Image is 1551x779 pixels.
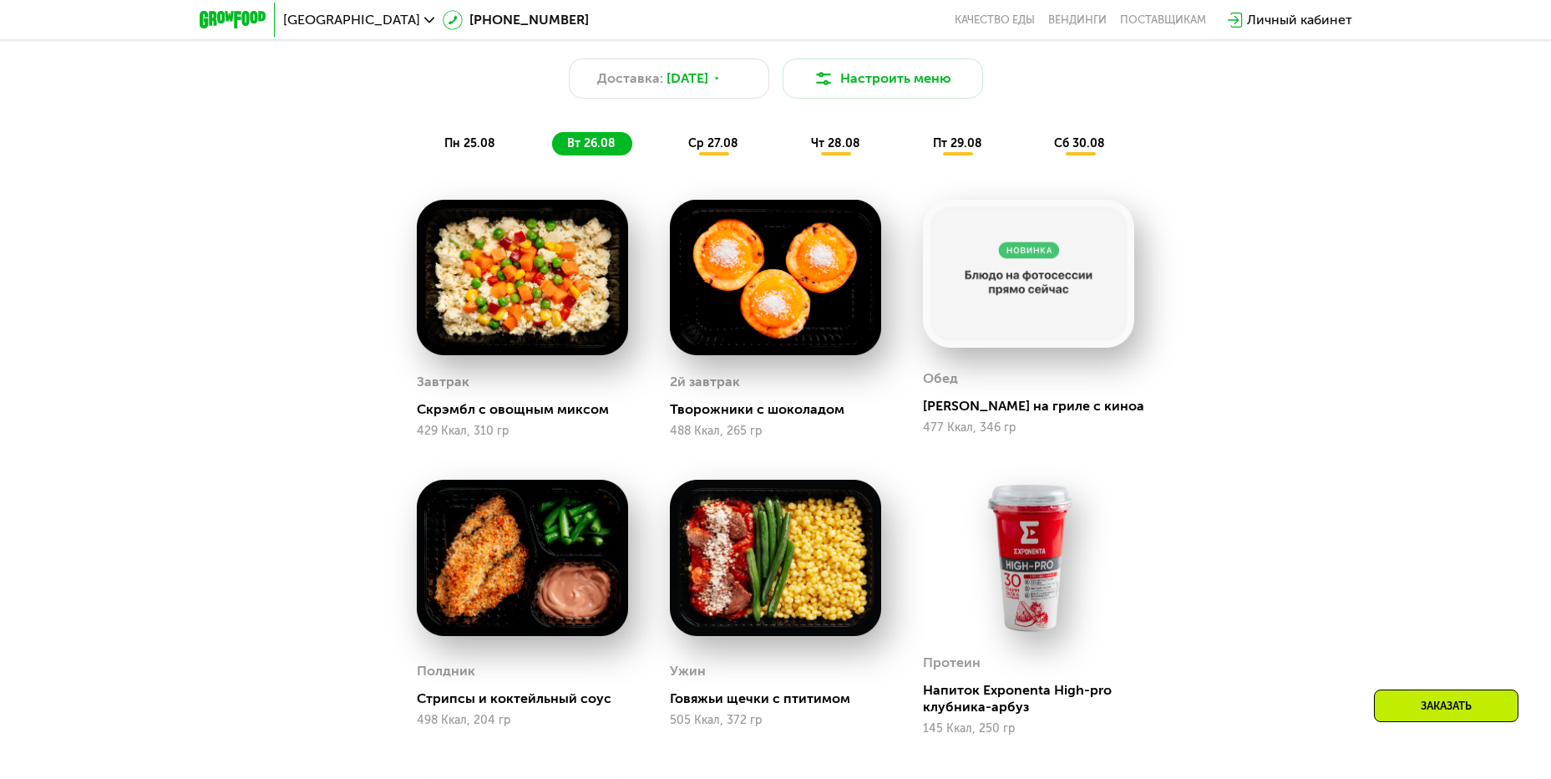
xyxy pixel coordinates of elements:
[923,366,958,391] div: Обед
[933,136,982,150] span: пт 29.08
[670,401,895,418] div: Творожники с шоколадом
[1120,13,1206,27] div: поставщикам
[417,659,475,684] div: Полдник
[417,690,641,707] div: Стрипсы и коктейльный соус
[670,690,895,707] div: Говяжьи щечки с птитимом
[688,136,738,150] span: ср 27.08
[955,13,1035,27] a: Качество еды
[444,136,495,150] span: пн 25.08
[1247,10,1352,30] div: Личный кабинет
[783,59,983,99] button: Настроить меню
[1048,13,1107,27] a: Вендинги
[670,714,881,727] div: 505 Ккал, 372 гр
[670,425,881,438] div: 488 Ккал, 265 гр
[417,714,628,727] div: 498 Ккал, 204 гр
[670,369,740,395] div: 2й завтрак
[417,401,641,418] div: Скрэмбл с овощным миксом
[417,425,628,438] div: 429 Ккал, 310 гр
[1054,136,1105,150] span: сб 30.08
[923,421,1134,435] div: 477 Ккал, 346 гр
[567,136,616,150] span: вт 26.08
[443,10,589,30] a: [PHONE_NUMBER]
[923,650,981,675] div: Протеин
[667,69,708,89] span: [DATE]
[283,13,420,27] span: [GEOGRAPHIC_DATA]
[597,69,663,89] span: Доставка:
[670,659,706,684] div: Ужин
[1374,690,1518,722] div: Заказать
[923,398,1148,415] div: [PERSON_NAME] на гриле с киноа
[923,722,1134,736] div: 145 Ккал, 250 гр
[923,682,1148,715] div: Напиток Exponenta High-pro клубника-арбуз
[811,136,860,150] span: чт 28.08
[417,369,469,395] div: Завтрак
